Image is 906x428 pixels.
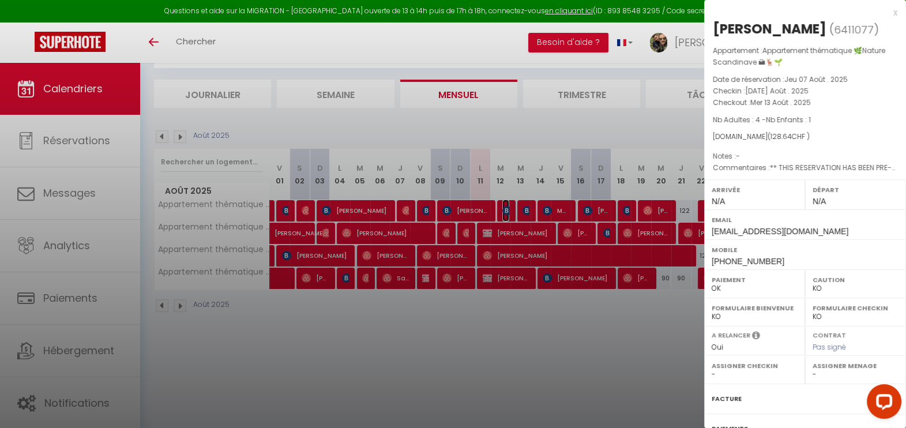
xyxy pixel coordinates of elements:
span: Jeu 07 Août . 2025 [784,74,848,84]
span: N/A [712,197,725,206]
span: Mer 13 Août . 2025 [750,97,811,107]
span: Appartement thématique 🌿Nature Scandinave 🏔🦌🌱 [713,46,885,67]
span: [DATE] Août . 2025 [745,86,809,96]
span: Pas signé [813,342,846,352]
p: Appartement : [713,45,897,68]
label: Caution [813,274,899,286]
label: Paiement [712,274,798,286]
span: 6411077 [834,22,874,37]
p: Checkin : [713,85,897,97]
p: Date de réservation : [713,74,897,85]
label: Formulaire Checkin [813,302,899,314]
span: Nb Adultes : 4 - [713,115,811,125]
span: [PHONE_NUMBER] [712,257,784,266]
p: Checkout : [713,97,897,108]
span: ( ) [829,21,879,37]
label: Formulaire Bienvenue [712,302,798,314]
label: Facture [712,393,742,405]
span: 128.64 [770,132,792,141]
p: Notes : [713,151,897,162]
span: [EMAIL_ADDRESS][DOMAIN_NAME] [712,227,848,236]
span: ( CHF ) [768,132,810,141]
label: Arrivée [712,184,798,196]
span: Nb Enfants : 1 [766,115,811,125]
div: x [704,6,897,20]
label: A relancer [712,331,750,340]
label: Assigner Checkin [712,360,798,371]
label: Assigner Menage [813,360,899,371]
label: Départ [813,184,899,196]
label: Email [712,214,899,226]
span: N/A [813,197,826,206]
div: [PERSON_NAME] [713,20,826,38]
iframe: LiveChat chat widget [858,380,906,428]
label: Contrat [813,331,846,338]
div: [DOMAIN_NAME] [713,132,897,142]
span: - [736,151,740,161]
p: Commentaires : [713,162,897,174]
i: Sélectionner OUI si vous souhaiter envoyer les séquences de messages post-checkout [752,331,760,343]
label: Mobile [712,244,899,256]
